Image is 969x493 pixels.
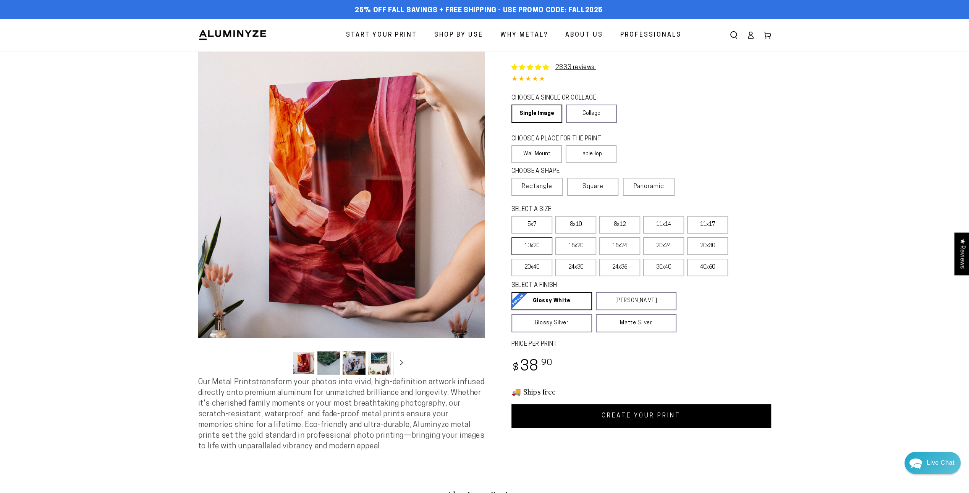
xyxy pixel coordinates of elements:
[429,25,489,45] a: Shop By Use
[198,29,267,41] img: Aluminyze
[643,216,684,234] label: 11x14
[71,11,91,31] img: John
[500,30,548,41] span: Why Metal?
[643,237,684,255] label: 20x24
[566,145,616,163] label: Table Top
[317,351,340,375] button: Load image 2 in gallery view
[511,292,592,310] a: Glossy White
[511,314,592,332] a: Glossy Silver
[511,167,611,176] legend: CHOOSE A SHAPE
[599,237,640,255] label: 16x24
[355,6,603,15] span: 25% off FALL Savings + Free Shipping - Use Promo Code: FALL2025
[511,281,658,290] legend: SELECT A FINISH
[555,237,596,255] label: 16x20
[582,182,603,191] span: Square
[522,182,552,191] span: Rectangle
[643,259,684,276] label: 30x40
[511,94,610,103] legend: CHOOSE A SINGLE OR COLLAGE
[511,340,771,349] label: PRICE PER PRINT
[511,105,562,123] a: Single Image
[620,30,681,41] span: Professionals
[566,105,617,123] a: Collage
[55,11,75,31] img: Marie J
[599,259,640,276] label: 24x36
[368,351,391,375] button: Load image 4 in gallery view
[687,216,728,234] label: 11x17
[511,145,562,163] label: Wall Mount
[50,230,112,242] a: Leave A Message
[511,74,771,85] div: 4.85 out of 5.0 stars
[340,25,423,45] a: Start Your Print
[687,237,728,255] label: 20x30
[560,25,609,45] a: About Us
[57,38,105,43] span: Away until [DATE]
[511,359,553,374] bdi: 38
[599,216,640,234] label: 8x12
[687,259,728,276] label: 40x60
[434,30,483,41] span: Shop By Use
[273,354,290,371] button: Slide left
[511,259,552,276] label: 20x40
[725,27,742,43] summary: Search our site
[198,379,485,450] span: Our Metal Prints transform your photos into vivid, high-definition artwork infused directly onto ...
[511,205,664,214] legend: SELECT A SIZE
[565,30,603,41] span: About Us
[954,232,969,275] div: Click to open Judge.me floating reviews tab
[393,354,410,371] button: Slide right
[513,363,519,373] span: $
[555,259,596,276] label: 24x30
[511,216,552,234] label: 5x7
[87,11,107,31] img: Helga
[511,404,771,428] a: CREATE YOUR PRINT
[634,184,664,190] span: Panoramic
[555,64,596,71] a: 2333 reviews.
[346,30,417,41] span: Start Your Print
[539,359,553,367] sup: .90
[555,216,596,234] label: 8x10
[495,25,554,45] a: Why Metal?
[82,217,103,223] span: Re:amaze
[615,25,687,45] a: Professionals
[596,292,676,310] a: [PERSON_NAME]
[927,452,954,474] div: Contact Us Directly
[596,314,676,332] a: Matte Silver
[343,351,366,375] button: Load image 3 in gallery view
[292,351,315,375] button: Load image 1 in gallery view
[904,452,961,474] div: Chat widget toggle
[511,387,771,396] h3: 🚚 Ships free
[511,135,610,143] legend: CHOOSE A PLACE FOR THE PRINT
[198,52,485,377] media-gallery: Gallery Viewer
[511,237,552,255] label: 10x20
[58,219,104,223] span: We run on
